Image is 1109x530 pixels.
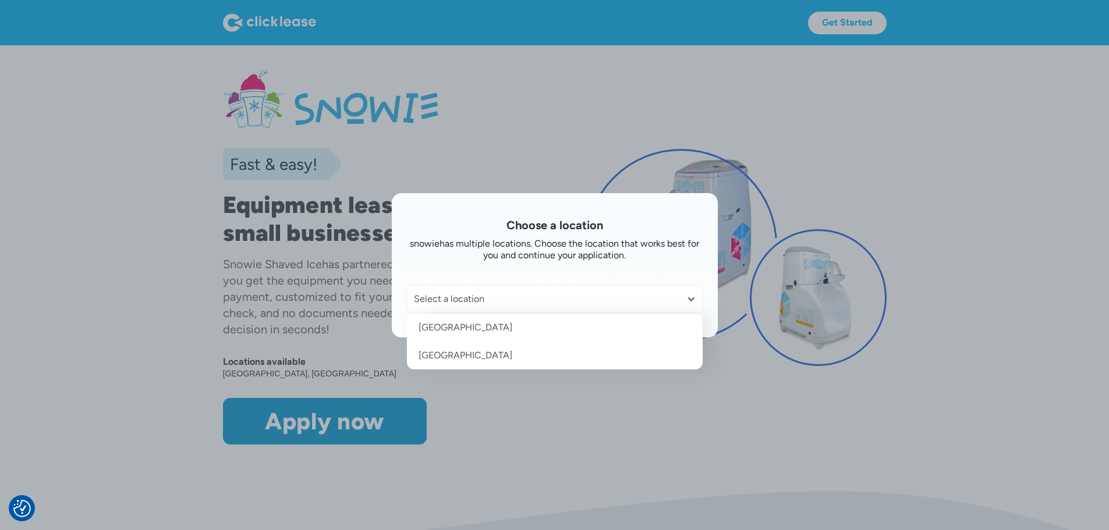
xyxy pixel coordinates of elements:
div: Select a location [407,285,703,313]
img: Revisit consent button [13,500,31,517]
div: snowie [410,238,440,249]
nav: Select a location [407,314,703,369]
a: [GEOGRAPHIC_DATA] [407,342,703,369]
div: has multiple locations. Choose the location that works best for you and continue your application. [440,238,699,261]
a: [GEOGRAPHIC_DATA] [407,314,703,342]
button: Consent Preferences [13,500,31,517]
div: Select a location [414,293,696,305]
h1: Choose a location [406,217,703,233]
